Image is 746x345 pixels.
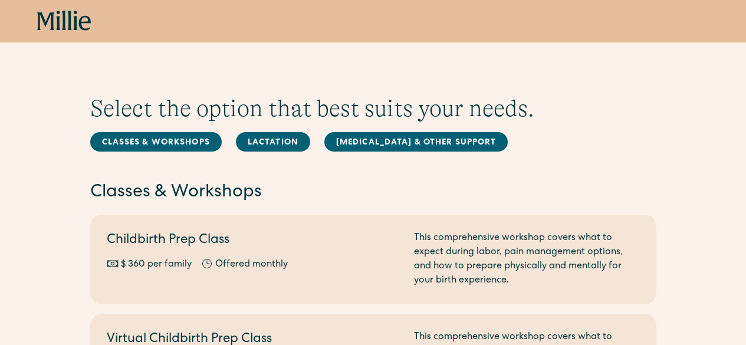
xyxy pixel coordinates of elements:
a: Classes & Workshops [90,132,222,152]
h2: Childbirth Prep Class [107,231,400,251]
h2: Classes & Workshops [90,180,656,205]
a: Childbirth Prep Class$ 360 per familyOffered monthlyThis comprehensive workshop covers what to ex... [90,215,656,304]
a: Lactation [236,132,310,152]
div: $ 360 per family [121,258,192,272]
a: [MEDICAL_DATA] & Other Support [324,132,508,152]
div: This comprehensive workshop covers what to expect during labor, pain management options, and how ... [414,231,640,288]
div: Offered monthly [215,258,288,272]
